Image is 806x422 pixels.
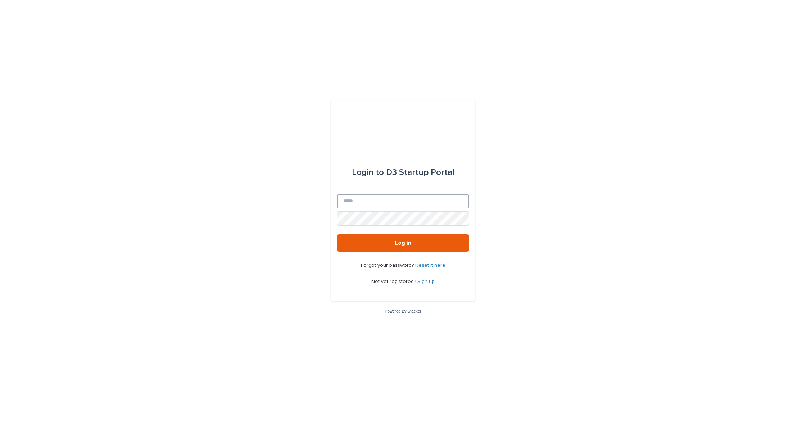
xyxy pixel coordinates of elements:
div: D3 Startup Portal [352,162,454,183]
a: Sign up [417,279,435,284]
button: Log in [337,234,469,252]
img: q0dI35fxT46jIlCv2fcp [380,118,427,139]
span: Not yet registered? [371,279,417,284]
a: Powered By Stacker [385,309,421,313]
span: Login to [352,168,384,177]
a: Reset it here [415,263,445,268]
span: Log in [395,240,411,246]
span: Forgot your password? [361,263,415,268]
